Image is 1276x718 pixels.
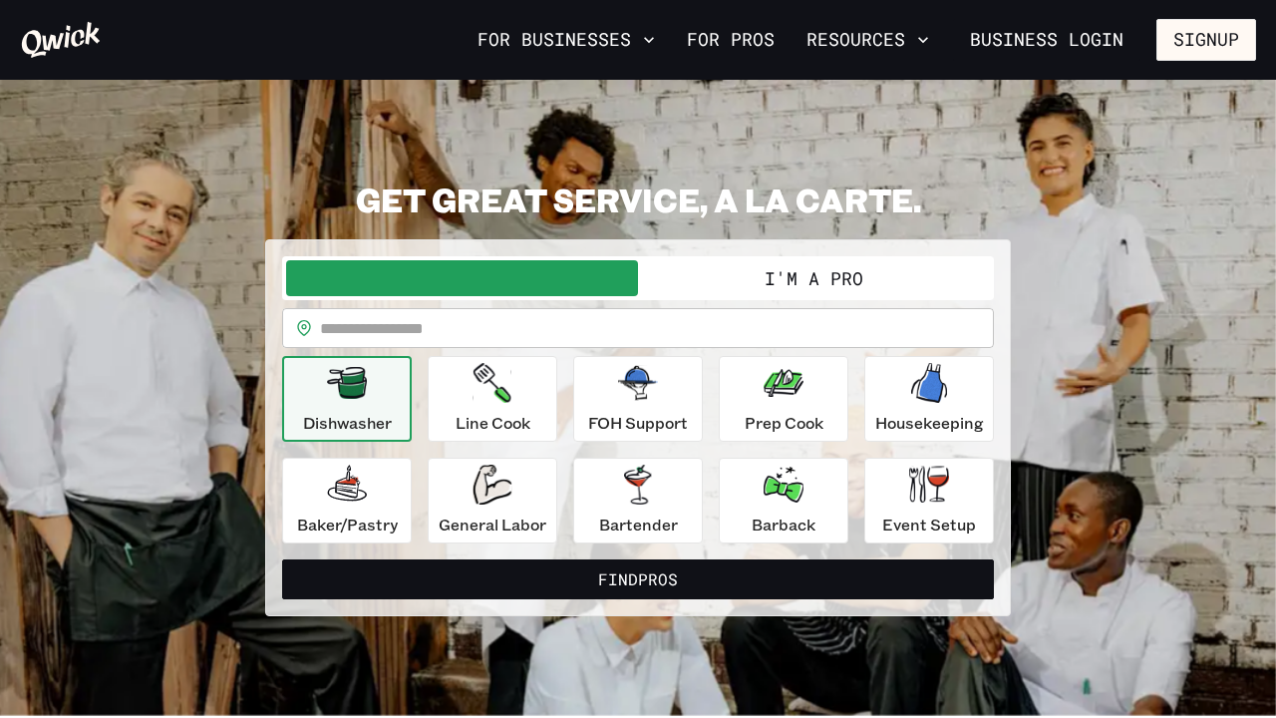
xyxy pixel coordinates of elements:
button: I'm a Pro [638,260,990,296]
button: FOH Support [573,356,703,442]
button: Bartender [573,458,703,543]
button: FindPros [282,559,994,599]
button: Dishwasher [282,356,412,442]
p: Line Cook [456,411,530,435]
button: Baker/Pastry [282,458,412,543]
p: Bartender [599,513,678,537]
a: Business Login [953,19,1140,61]
p: Barback [752,513,815,537]
button: Housekeeping [864,356,994,442]
button: For Businesses [470,23,663,57]
h2: GET GREAT SERVICE, A LA CARTE. [265,179,1011,219]
p: Prep Cook [745,411,823,435]
button: Line Cook [428,356,557,442]
p: Event Setup [882,513,976,537]
p: General Labor [439,513,546,537]
button: Barback [719,458,848,543]
button: Signup [1156,19,1256,61]
p: Dishwasher [303,411,392,435]
button: I'm a Business [286,260,638,296]
button: Resources [798,23,937,57]
p: Housekeeping [875,411,984,435]
button: General Labor [428,458,557,543]
button: Event Setup [864,458,994,543]
a: For Pros [679,23,783,57]
p: FOH Support [588,411,688,435]
button: Prep Cook [719,356,848,442]
p: Baker/Pastry [297,513,398,537]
